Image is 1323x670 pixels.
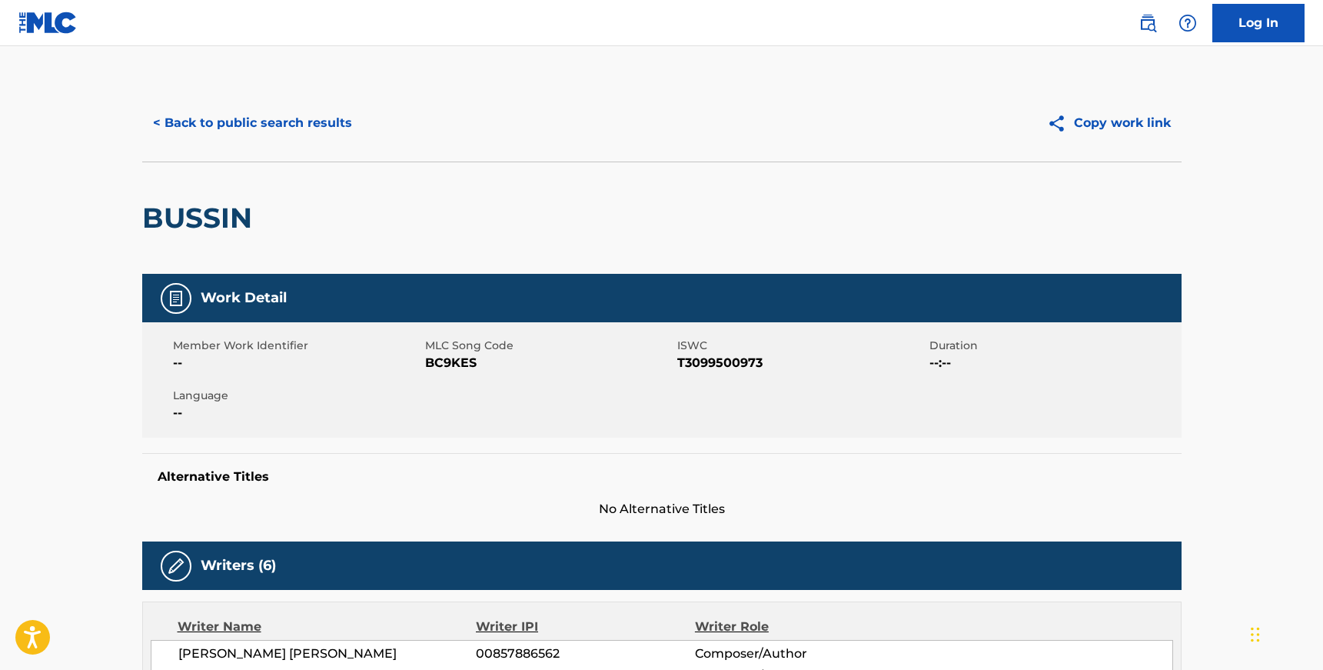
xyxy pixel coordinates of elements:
div: Writer IPI [476,618,695,636]
span: [PERSON_NAME] [PERSON_NAME] [178,645,477,663]
h2: BUSSIN [142,201,260,235]
img: Work Detail [167,289,185,308]
div: Writer Name [178,618,477,636]
img: search [1139,14,1157,32]
img: MLC Logo [18,12,78,34]
span: ISWC [677,338,926,354]
span: MLC Song Code [425,338,673,354]
a: Public Search [1132,8,1163,38]
span: Member Work Identifier [173,338,421,354]
span: Language [173,388,421,404]
iframe: Chat Widget [1246,596,1323,670]
span: Composer/Author [695,645,894,663]
button: Copy work link [1036,104,1182,142]
a: Log In [1212,4,1305,42]
span: -- [173,354,421,372]
button: < Back to public search results [142,104,363,142]
img: help [1178,14,1197,32]
span: T3099500973 [677,354,926,372]
h5: Writers (6) [201,557,276,575]
h5: Alternative Titles [158,469,1166,485]
img: Copy work link [1047,114,1074,133]
span: BC9KES [425,354,673,372]
div: Help [1172,8,1203,38]
h5: Work Detail [201,289,287,307]
span: --:-- [929,354,1178,372]
div: Drag [1251,612,1260,658]
div: Writer Role [695,618,894,636]
span: -- [173,404,421,422]
span: 00857886562 [476,645,694,663]
span: Duration [929,338,1178,354]
span: No Alternative Titles [142,500,1182,518]
img: Writers [167,557,185,575]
